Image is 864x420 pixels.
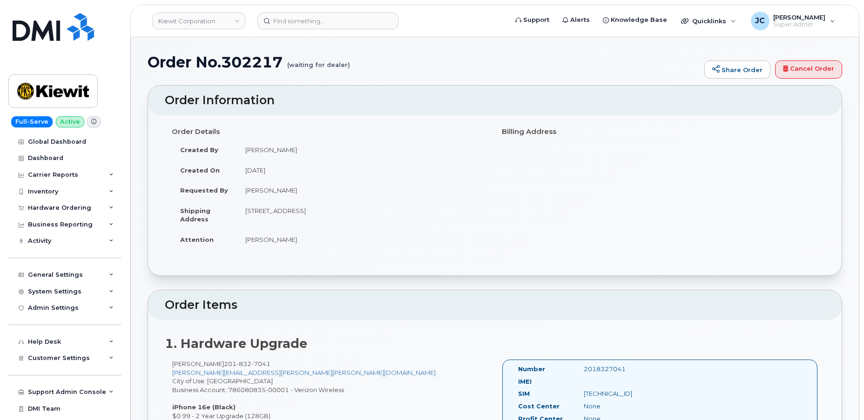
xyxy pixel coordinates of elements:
label: Number [518,365,545,373]
small: (waiting for dealer) [287,54,350,68]
h2: Order Information [165,94,825,107]
span: 832 [236,360,251,367]
strong: Shipping Address [180,207,210,223]
iframe: Messenger Launcher [823,380,857,413]
td: [PERSON_NAME] [237,140,488,160]
label: IMEI [518,377,532,386]
strong: iPhone 16e (Black) [172,403,236,411]
div: None [577,402,669,411]
strong: Created On [180,167,220,174]
td: [DATE] [237,160,488,180]
a: Cancel Order [775,60,842,79]
h2: Order Items [165,299,825,312]
div: [TECHNICAL_ID] [577,389,669,398]
strong: Requested By [180,187,228,194]
a: Share Order [704,60,770,79]
span: 201 [224,360,270,367]
strong: Attention [180,236,214,243]
h4: Order Details [172,128,488,136]
label: Cost Center [518,402,560,411]
strong: 1. Hardware Upgrade [165,336,307,351]
td: [STREET_ADDRESS] [237,200,488,229]
h1: Order No.302217 [148,54,700,70]
label: SIM [518,389,530,398]
h4: Billing Address [502,128,818,136]
a: [PERSON_NAME][EMAIL_ADDRESS][PERSON_NAME][PERSON_NAME][DOMAIN_NAME] [172,369,436,376]
div: 2018327041 [577,365,669,373]
td: [PERSON_NAME] [237,180,488,200]
strong: Created By [180,146,218,153]
span: 7041 [251,360,270,367]
td: [PERSON_NAME] [237,229,488,250]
